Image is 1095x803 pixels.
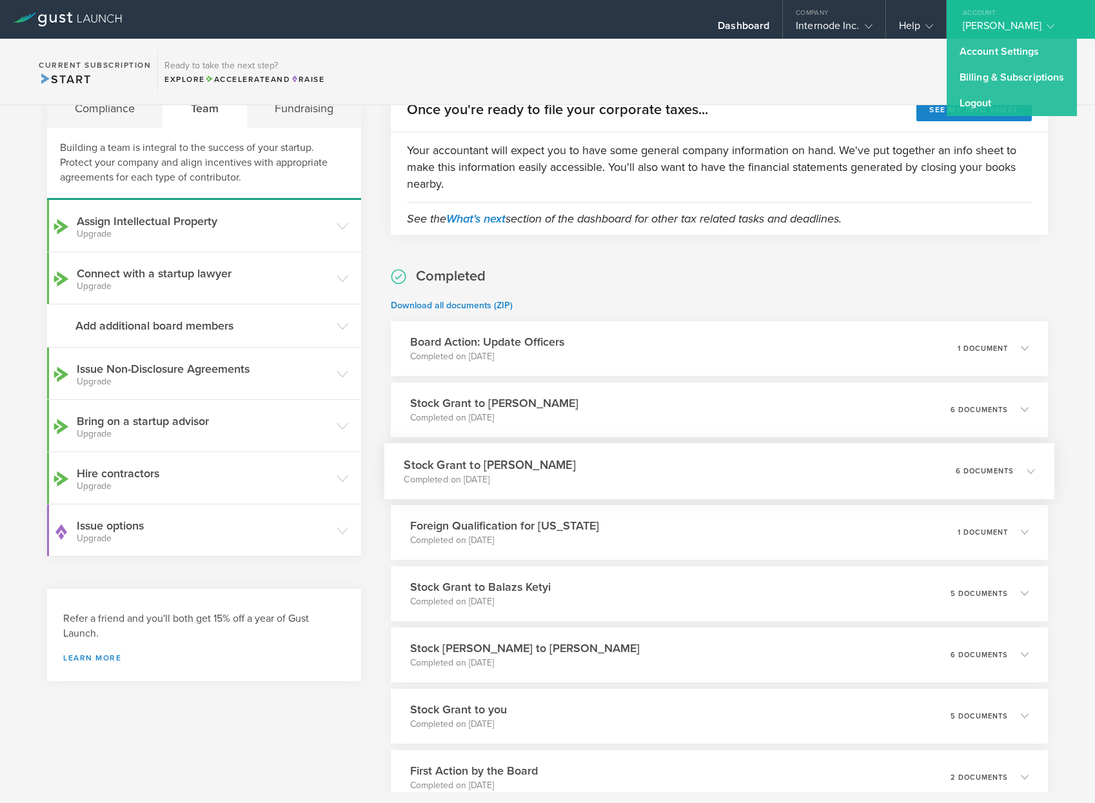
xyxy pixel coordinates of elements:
small: Upgrade [77,377,330,386]
p: Completed on [DATE] [410,595,551,608]
p: 6 documents [955,467,1014,474]
small: Upgrade [77,534,330,543]
em: See the section of the dashboard for other tax related tasks and deadlines. [407,212,842,226]
a: What's next [446,212,506,226]
span: Start [39,72,91,86]
h3: Issue options [77,517,330,543]
p: Completed on [DATE] [410,411,578,424]
p: Completed on [DATE] [410,534,599,547]
div: [PERSON_NAME] [963,19,1072,39]
h3: Stock [PERSON_NAME] to [PERSON_NAME] [410,640,640,657]
div: Building a team is integral to the success of your startup. Protect your company and align incent... [47,128,361,200]
h3: Bring on a startup advisor [77,413,330,439]
p: 5 documents [951,590,1008,597]
span: and [205,75,291,84]
div: Compliance [47,89,163,128]
h3: Foreign Qualification for [US_STATE] [410,517,599,534]
p: 2 documents [951,774,1008,781]
span: Raise [290,75,324,84]
p: 5 documents [951,713,1008,720]
p: 1 document [958,529,1008,536]
h3: Stock Grant to Balazs Ketyi [410,579,551,595]
small: Upgrade [77,430,330,439]
button: See my info sheet [916,99,1032,121]
h3: Stock Grant to [PERSON_NAME] [410,395,578,411]
small: Upgrade [77,230,330,239]
div: Internode Inc. [796,19,872,39]
h3: Add additional board members [75,317,330,334]
small: Upgrade [77,282,330,291]
h3: Stock Grant to [PERSON_NAME] [404,456,575,473]
p: Completed on [DATE] [404,473,575,486]
p: 1 document [958,345,1008,352]
iframe: Chat Widget [1031,741,1095,803]
p: Completed on [DATE] [410,718,507,731]
div: Dashboard [718,19,769,39]
h3: Hire contractors [77,465,330,491]
div: Help [899,19,933,39]
h3: Ready to take the next step? [164,61,324,70]
h3: Board Action: Update Officers [410,333,564,350]
h2: Completed [416,267,486,286]
p: Completed on [DATE] [410,657,640,669]
div: Fundraising [247,89,361,128]
h3: First Action by the Board [410,762,538,779]
div: Explore [164,74,324,85]
p: Completed on [DATE] [410,779,538,792]
a: Learn more [63,654,345,662]
h3: Issue Non-Disclosure Agreements [77,361,330,386]
h3: Stock Grant to you [410,701,507,718]
h2: Current Subscription [39,61,151,69]
h3: Connect with a startup lawyer [77,265,330,291]
span: Accelerate [205,75,271,84]
p: 6 documents [951,406,1008,413]
h3: Refer a friend and you'll both get 15% off a year of Gust Launch. [63,611,345,641]
h3: Assign Intellectual Property [77,213,330,239]
h2: Once you're ready to file your corporate taxes... [407,101,708,119]
a: Download all documents (ZIP) [391,300,513,311]
div: Team [163,89,247,128]
small: Upgrade [77,482,330,491]
p: 6 documents [951,651,1008,659]
p: Your accountant will expect you to have some general company information on hand. We've put toget... [407,142,1032,192]
p: Completed on [DATE] [410,350,564,363]
div: Ready to take the next step?ExploreAccelerateandRaise [157,52,331,92]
